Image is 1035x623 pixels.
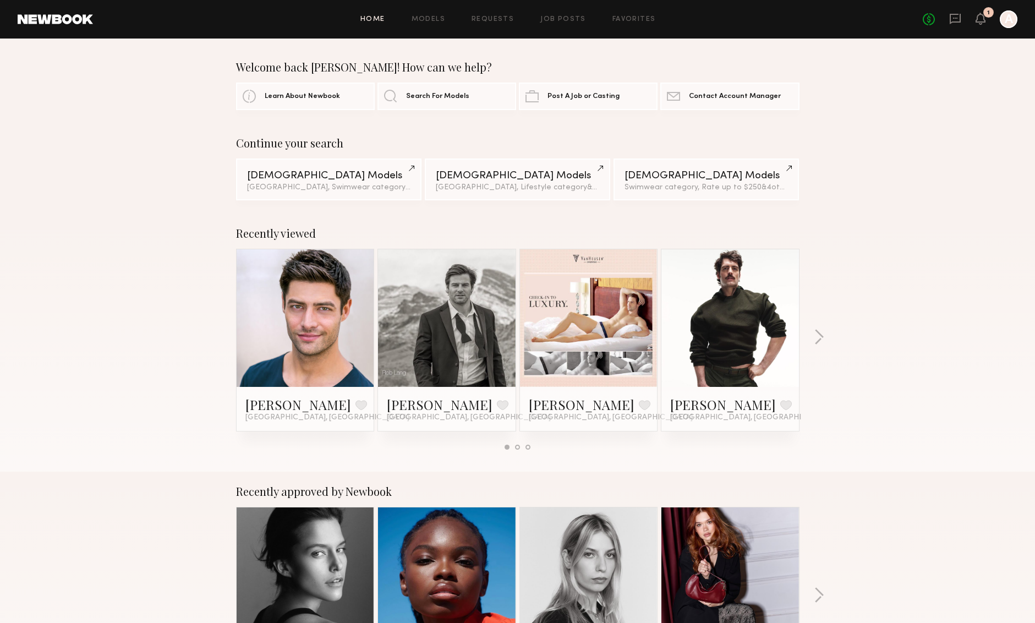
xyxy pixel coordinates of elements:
[670,413,834,422] span: [GEOGRAPHIC_DATA], [GEOGRAPHIC_DATA]
[625,171,788,181] div: [DEMOGRAPHIC_DATA] Models
[406,93,469,100] span: Search For Models
[614,159,799,200] a: [DEMOGRAPHIC_DATA] ModelsSwimwear category, Rate up to $250&4other filters
[612,16,656,23] a: Favorites
[625,184,788,192] div: Swimwear category, Rate up to $250
[670,396,776,413] a: [PERSON_NAME]
[425,159,610,200] a: [DEMOGRAPHIC_DATA] Models[GEOGRAPHIC_DATA], Lifestyle category&6other filters
[540,16,586,23] a: Job Posts
[236,61,799,74] div: Welcome back [PERSON_NAME]! How can we help?
[245,413,409,422] span: [GEOGRAPHIC_DATA], [GEOGRAPHIC_DATA]
[689,93,781,100] span: Contact Account Manager
[547,93,620,100] span: Post A Job or Casting
[377,83,516,110] a: Search For Models
[436,184,599,192] div: [GEOGRAPHIC_DATA], Lifestyle category
[247,184,410,192] div: [GEOGRAPHIC_DATA], Swimwear category
[660,83,799,110] a: Contact Account Manager
[236,83,375,110] a: Learn About Newbook
[245,396,351,413] a: [PERSON_NAME]
[436,171,599,181] div: [DEMOGRAPHIC_DATA] Models
[472,16,514,23] a: Requests
[265,93,340,100] span: Learn About Newbook
[762,184,815,191] span: & 4 other filter s
[236,136,799,150] div: Continue your search
[236,485,799,498] div: Recently approved by Newbook
[236,227,799,240] div: Recently viewed
[1000,10,1017,28] a: A
[587,184,640,191] span: & 6 other filter s
[529,413,693,422] span: [GEOGRAPHIC_DATA], [GEOGRAPHIC_DATA]
[387,396,492,413] a: [PERSON_NAME]
[360,16,385,23] a: Home
[987,10,990,16] div: 1
[247,171,410,181] div: [DEMOGRAPHIC_DATA] Models
[519,83,658,110] a: Post A Job or Casting
[236,159,421,200] a: [DEMOGRAPHIC_DATA] Models[GEOGRAPHIC_DATA], Swimwear category&6other filters
[387,413,551,422] span: [GEOGRAPHIC_DATA], [GEOGRAPHIC_DATA]
[529,396,634,413] a: [PERSON_NAME]
[412,16,445,23] a: Models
